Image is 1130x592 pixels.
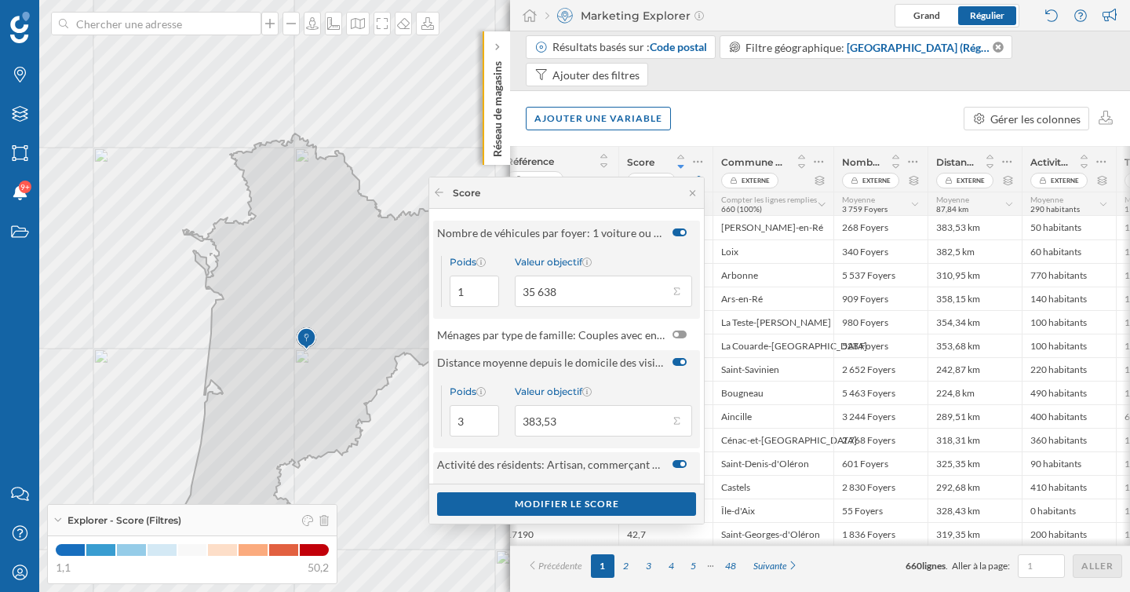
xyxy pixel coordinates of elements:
div: Cénac-et-[GEOGRAPHIC_DATA] [713,428,833,451]
div: 328,43 km [928,499,1022,522]
span: Externe [957,173,985,188]
div: 310,95 km [928,263,1022,287]
div: Valeur objectif [515,256,692,268]
span: Moyenne [842,195,875,204]
img: Logo Geoblink [10,12,30,43]
span: Activité des résidents: Artisan, commerçant ou entreprise [1030,156,1069,168]
span: Référence [506,155,554,167]
div: [PERSON_NAME]-en-Ré [713,216,833,239]
div: Résultats basés sur : [552,39,707,55]
div: 5 537 Foyers [833,263,928,287]
div: 400 habitants [1022,404,1116,428]
img: Marker [297,323,316,355]
div: 318,31 km [928,428,1022,451]
div: 601 Foyers [833,451,928,475]
span: 50,2 [308,560,329,576]
input: Valeur objectif [515,276,669,307]
span: Code postal [650,40,707,53]
span: 9+ [20,179,30,195]
div: Score [453,186,480,200]
div: La Teste-[PERSON_NAME] [713,310,833,334]
div: 100 habitants [1022,310,1116,334]
span: Assistance [31,11,108,25]
div: 383,53 km [928,216,1022,239]
div: 490 habitants [1022,381,1116,404]
div: 770 habitants [1022,263,1116,287]
span: Filtre géographique: [745,41,844,54]
span: Commune Sans Arrondissements [721,156,786,168]
div: Poids [450,256,499,268]
div: 55 Foyers [833,499,928,522]
div: La Couarde-[GEOGRAPHIC_DATA] [713,334,833,357]
div: 224,8 km [928,381,1022,404]
input: Poids [450,276,499,307]
div: 528 Foyers [833,334,928,357]
span: Grand [913,9,940,21]
input: Poids [450,405,499,437]
div: 382,5 km [928,239,1022,263]
div: 340 Foyers [833,239,928,263]
div: Aincille [713,404,833,428]
div: 50 habitants [1022,216,1116,239]
div: 3 244 Foyers [833,404,928,428]
div: 242,87 km [928,357,1022,381]
span: Explorer - Score (Filtres) [67,513,181,528]
div: Ars-en-Ré [713,287,833,310]
div: 5 463 Foyers [833,381,928,404]
span: [GEOGRAPHIC_DATA] (Région) [847,39,990,56]
div: 410 habitants [1022,475,1116,499]
span: Nombre de véhicules par foyer: 1 voiture ou fourgon et 2 ou plus voitures ou fourgons [842,156,880,168]
div: Saint-Savinien [713,357,833,381]
span: 660 [906,560,922,572]
div: Île-d'Aix [713,499,833,522]
div: Saint-Georges-d'Oléron [713,522,833,546]
div: 319,35 km [928,522,1022,546]
div: 220 habitants [1022,357,1116,381]
div: Castels [713,475,833,499]
span: Score [647,173,667,188]
div: 360 habitants [1022,428,1116,451]
div: 0 habitants [1022,499,1116,522]
div: 289,51 km [928,404,1022,428]
button: Valeur objectif [669,283,684,299]
span: Distance moyenne depuis le domicile des visiteurs ([DATE] à [DATE]) [936,156,975,168]
span: 290 habitants [1030,204,1080,214]
div: 2 768 Foyers [833,428,928,451]
div: 1 836 Foyers [833,522,928,546]
p: Réseau de magasins [490,55,505,157]
span: Score [627,156,654,168]
span: Régulier [970,9,1004,21]
div: Loix [713,239,833,263]
span: 87,84 km [936,204,968,214]
span: Moyenne [1030,195,1063,204]
div: 358,15 km [928,287,1022,310]
div: 140 habitants [1022,287,1116,310]
input: Valeur objectif [515,405,669,437]
span: . [946,560,948,572]
span: Activité des résidents: Artisan, commerçant ou entreprise [437,456,665,473]
div: 909 Foyers [833,287,928,310]
div: Gérer les colonnes [990,111,1081,127]
div: 354,34 km [928,310,1022,334]
span: lignes [922,560,946,572]
div: 292,68 km [928,475,1022,499]
div: 100 habitants [1022,334,1116,357]
div: Marketing Explorer [545,8,704,24]
div: 2 830 Foyers [833,475,928,499]
span: Nombre de véhicules par foyer: 1 voiture ou fourgon et 2 ou plus voitures ou fourgons [437,225,665,241]
div: 60 habitants [1022,239,1116,263]
div: Ajouter des filtres [552,67,640,83]
span: Compter les lignes remplies [721,195,817,204]
div: 353,68 km [928,334,1022,357]
img: explorer.svg [557,8,573,24]
div: Poids [450,386,499,397]
span: Ménages par type de famille: Couples avec enfants et Monoparentaux [437,327,665,343]
div: 90 habitants [1022,451,1116,475]
span: Aller à la page: [952,559,1010,573]
span: 660 (100%) [721,204,762,214]
div: Saint-Denis-d'Oléron [713,451,833,475]
div: 200 habitants [1022,522,1116,546]
span: Externe [742,173,770,188]
span: Moyenne [936,195,969,204]
button: Valeur objectif [669,413,684,429]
